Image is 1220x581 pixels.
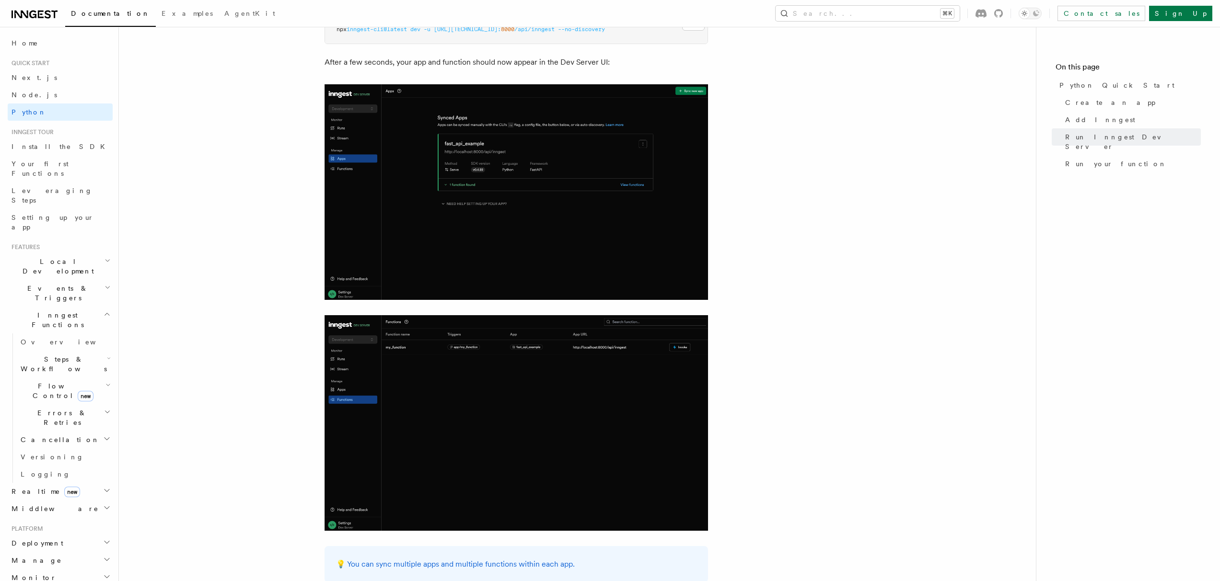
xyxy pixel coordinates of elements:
span: Your first Functions [12,160,69,177]
span: new [64,487,80,497]
span: Setting up your app [12,214,94,231]
a: Run your function [1061,155,1201,172]
a: Sign Up [1149,6,1212,21]
a: Create an app [1061,94,1201,111]
span: --no-discovery [558,26,605,33]
span: Logging [21,470,70,478]
div: Inngest Functions [8,333,113,483]
span: Features [8,243,40,251]
a: Leveraging Steps [8,182,113,209]
span: Versioning [21,453,84,461]
a: Add Inngest [1061,111,1201,128]
span: Overview [21,338,119,346]
a: Python Quick Start [1056,77,1201,94]
button: Search...⌘K [776,6,960,21]
span: Run Inngest Dev Server [1065,132,1201,151]
span: Node.js [12,91,57,99]
p: After a few seconds, your app and function should now appear in the Dev Server UI: [325,56,708,69]
span: Steps & Workflows [17,354,107,374]
span: Flow Control [17,381,105,400]
span: Manage [8,556,62,565]
span: Install the SDK [12,143,111,150]
a: Overview [17,333,113,351]
span: dev [410,26,420,33]
button: Realtimenew [8,483,113,500]
a: Documentation [65,3,156,27]
span: Home [12,38,38,48]
span: npx [337,26,347,33]
span: -u [424,26,430,33]
span: Run your function [1065,159,1167,169]
span: Cancellation [17,435,100,444]
a: Home [8,34,113,52]
span: Events & Triggers [8,284,105,303]
span: Create an app [1065,98,1155,107]
span: Leveraging Steps [12,187,93,204]
img: quick-start-app.png [325,84,708,300]
button: Events & Triggers [8,280,113,307]
span: Middleware [8,504,99,513]
a: Install the SDK [8,138,113,155]
a: Logging [17,466,113,483]
button: Inngest Functions [8,307,113,333]
kbd: ⌘K [941,9,954,18]
span: 8000 [501,26,514,33]
span: Add Inngest [1065,115,1135,125]
button: Manage [8,552,113,569]
button: Flow Controlnew [17,377,113,404]
span: Python [12,108,46,116]
a: Contact sales [1057,6,1145,21]
span: Inngest tour [8,128,54,136]
a: Versioning [17,448,113,466]
a: Setting up your app [8,209,113,236]
a: Your first Functions [8,155,113,182]
button: Toggle dark mode [1019,8,1042,19]
a: AgentKit [219,3,281,26]
span: Next.js [12,74,57,81]
button: Cancellation [17,431,113,448]
button: Steps & Workflows [17,351,113,377]
a: Examples [156,3,219,26]
span: Python Quick Start [1059,80,1174,90]
span: Errors & Retries [17,408,104,427]
span: Platform [8,525,43,533]
img: quick-start-functions.png [325,315,708,531]
span: Deployment [8,538,63,548]
span: [URL][TECHNICAL_ID]: [434,26,501,33]
span: Examples [162,10,213,17]
span: /api/inngest [514,26,555,33]
a: Run Inngest Dev Server [1061,128,1201,155]
button: Deployment [8,535,113,552]
button: Errors & Retries [17,404,113,431]
span: Realtime [8,487,80,496]
span: new [78,391,93,401]
span: Local Development [8,257,105,276]
h4: On this page [1056,61,1201,77]
span: inngest-cli@latest [347,26,407,33]
a: Node.js [8,86,113,103]
span: Quick start [8,59,49,67]
a: Python [8,103,113,121]
a: Next.js [8,69,113,86]
button: Local Development [8,253,113,280]
span: Documentation [71,10,150,17]
p: 💡 You can sync multiple apps and multiple functions within each app. [336,558,697,571]
span: Inngest Functions [8,310,104,330]
button: Middleware [8,500,113,517]
span: AgentKit [224,10,275,17]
